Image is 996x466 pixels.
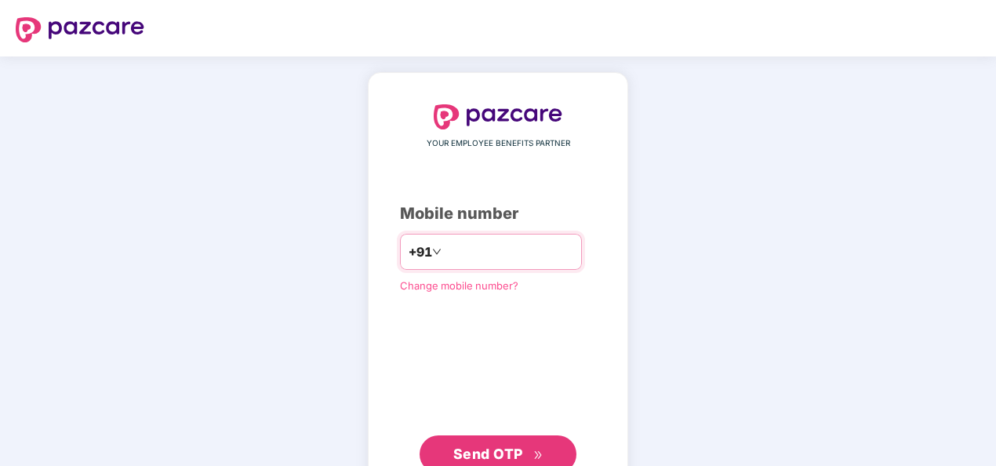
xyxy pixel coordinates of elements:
img: logo [434,104,562,129]
span: double-right [533,450,543,461]
span: Send OTP [453,446,523,462]
div: Mobile number [400,202,596,226]
span: YOUR EMPLOYEE BENEFITS PARTNER [427,137,570,150]
span: down [432,247,442,257]
a: Change mobile number? [400,279,518,292]
img: logo [16,17,144,42]
span: +91 [409,242,432,262]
